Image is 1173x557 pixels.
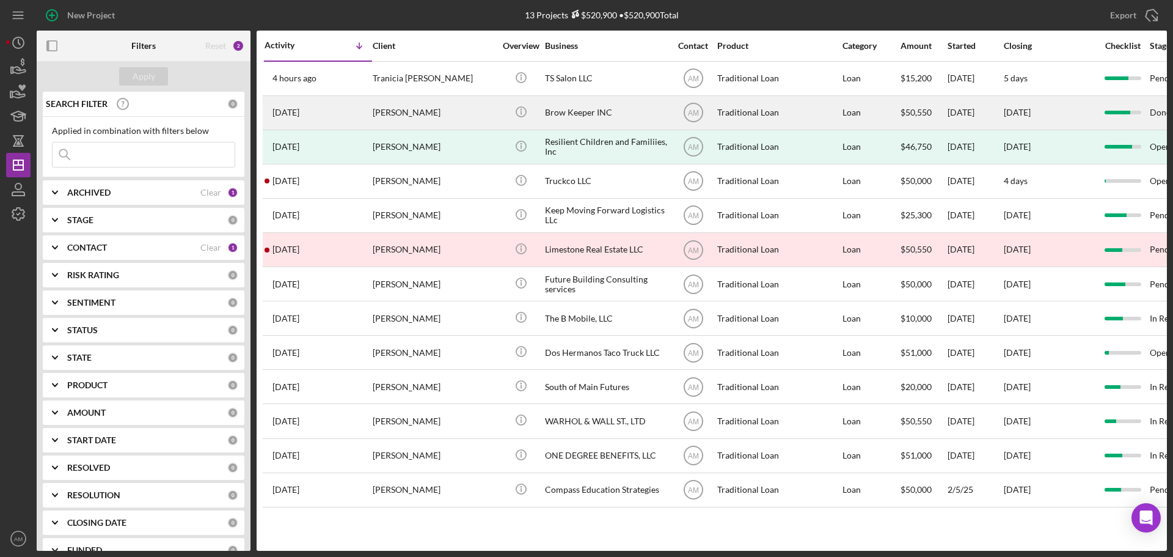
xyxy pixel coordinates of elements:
[688,143,699,152] text: AM
[901,131,946,163] div: $46,750
[717,62,839,95] div: Traditional Loan
[1097,41,1149,51] div: Checklist
[373,405,495,437] div: [PERSON_NAME]
[948,474,1003,506] div: 2/5/25
[717,371,839,403] div: Traditional Loan
[200,243,221,253] div: Clear
[67,463,110,473] b: RESOLVED
[948,405,1003,437] div: [DATE]
[373,199,495,232] div: [PERSON_NAME]
[948,440,1003,472] div: [DATE]
[842,41,899,51] div: Category
[498,41,544,51] div: Overview
[901,313,932,323] span: $10,000
[232,40,244,52] div: 2
[948,62,1003,95] div: [DATE]
[948,41,1003,51] div: Started
[842,371,899,403] div: Loan
[901,382,932,392] span: $20,000
[373,131,495,163] div: [PERSON_NAME]
[67,325,98,335] b: STATUS
[948,199,1003,232] div: [DATE]
[688,418,699,426] text: AM
[1098,3,1167,28] button: Export
[373,234,495,266] div: [PERSON_NAME]
[545,371,667,403] div: South of Main Futures
[227,215,238,226] div: 0
[525,10,679,20] div: 13 Projects • $520,900 Total
[67,380,108,390] b: PRODUCT
[717,97,839,129] div: Traditional Loan
[67,435,116,445] b: START DATE
[1004,484,1031,495] time: [DATE]
[717,199,839,232] div: Traditional Loan
[67,188,111,197] b: ARCHIVED
[227,407,238,418] div: 0
[227,490,238,501] div: 0
[545,131,667,163] div: Resilient Children and Familiies, Inc
[227,187,238,198] div: 1
[545,405,667,437] div: WARHOL & WALL ST., LTD
[688,109,699,117] text: AM
[373,336,495,369] div: [PERSON_NAME]
[1004,73,1028,83] time: 5 days
[901,97,946,129] div: $50,550
[842,302,899,334] div: Loan
[948,371,1003,403] div: [DATE]
[6,526,31,551] button: AM
[545,302,667,334] div: The B Mobile, LLC
[901,347,932,358] span: $51,000
[901,416,932,426] span: $50,550
[67,545,102,555] b: FUNDED
[545,97,667,129] div: Brow Keeper INC
[545,234,667,266] div: Limestone Real Estate LLC
[688,349,699,357] text: AM
[717,268,839,300] div: Traditional Loan
[545,199,667,232] div: Keep Moving Forward Logistics LLc
[265,40,318,50] div: Activity
[1004,347,1031,358] time: [DATE]
[1110,3,1136,28] div: Export
[272,279,299,289] time: 2025-07-18 13:20
[842,165,899,197] div: Loan
[717,41,839,51] div: Product
[131,41,156,51] b: Filters
[227,242,238,253] div: 1
[901,41,946,51] div: Amount
[67,490,120,500] b: RESOLUTION
[373,41,495,51] div: Client
[901,62,946,95] div: $15,200
[119,67,168,86] button: Apply
[545,440,667,472] div: ONE DEGREE BENEFITS, LLC
[842,199,899,232] div: Loan
[545,474,667,506] div: Compass Education Strategies
[133,67,155,86] div: Apply
[948,131,1003,163] div: [DATE]
[842,97,899,129] div: Loan
[1004,142,1031,152] div: [DATE]
[272,451,299,460] time: 2025-05-21 00:45
[272,314,299,323] time: 2025-07-07 17:40
[1004,279,1031,289] time: [DATE]
[545,62,667,95] div: TS Salon LLC
[373,371,495,403] div: [PERSON_NAME]
[842,268,899,300] div: Loan
[373,165,495,197] div: [PERSON_NAME]
[46,99,108,109] b: SEARCH FILTER
[717,234,839,266] div: Traditional Loan
[272,416,299,426] time: 2025-05-22 18:10
[948,97,1003,129] div: [DATE]
[901,279,932,289] span: $50,000
[688,486,699,495] text: AM
[688,452,699,460] text: AM
[717,302,839,334] div: Traditional Loan
[688,246,699,254] text: AM
[52,126,235,136] div: Applied in combination with filters below
[688,177,699,186] text: AM
[1004,244,1031,254] time: [DATE]
[717,474,839,506] div: Traditional Loan
[227,352,238,363] div: 0
[1004,382,1031,392] time: [DATE]
[67,353,92,363] b: STATE
[373,302,495,334] div: [PERSON_NAME]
